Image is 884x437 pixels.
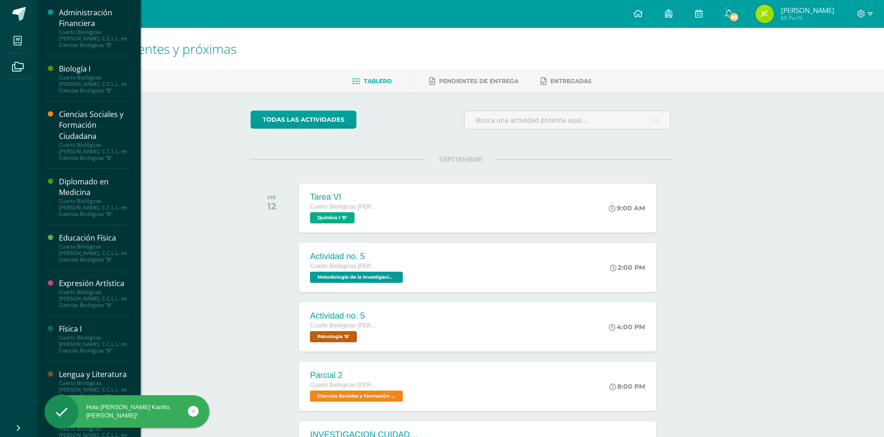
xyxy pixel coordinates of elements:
div: Cuarto Biológicas [PERSON_NAME]. C.C.L.L. en Ciencias Biológicas "B" [59,334,129,354]
div: Cuarto Biológicas [PERSON_NAME]. C.C.L.L. en Ciencias Biológicas "B" [59,243,129,263]
input: Busca una actividad próxima aquí... [465,111,670,129]
a: Física ICuarto Biológicas [PERSON_NAME]. C.C.L.L. en Ciencias Biológicas "B" [59,324,129,354]
div: Actividad no. 5 [310,311,380,321]
a: Tablero [352,74,392,89]
div: Biología I [59,64,129,74]
div: 4:00 PM [609,323,645,331]
div: Parcial 2 [310,371,405,380]
span: Cuarto Biológicas [PERSON_NAME]. C.C.L.L. en Ciencias Biológicas [310,203,380,210]
span: Ciencias Sociales y Formación Ciudadana 'B' [310,391,403,402]
div: Cuarto Biológicas [PERSON_NAME]. C.C.L.L. en Ciencias Biológicas "B" [59,29,129,48]
div: Hola [PERSON_NAME] Kariño, [PERSON_NAME]! [45,403,209,420]
a: Diplomado en MedicinaCuarto Biológicas [PERSON_NAME]. C.C.L.L. en Ciencias Biológicas "B" [59,176,129,217]
a: Entregadas [541,74,592,89]
a: Administración FinancieraCuarto Biológicas [PERSON_NAME]. C.C.L.L. en Ciencias Biológicas "B" [59,7,129,48]
span: Cuarto Biológicas [PERSON_NAME]. C.C.L.L. en Ciencias Biológicas [310,322,380,329]
a: Educación FísicaCuarto Biológicas [PERSON_NAME]. C.C.L.L. en Ciencias Biológicas "B" [59,233,129,263]
a: Expresión ArtísticaCuarto Biológicas [PERSON_NAME]. C.C.L.L. en Ciencias Biológicas "B" [59,278,129,308]
div: 12 [267,201,276,212]
div: Lengua y Literatura [59,369,129,380]
span: Entregadas [550,78,592,85]
a: Lengua y LiteraturaCuarto Biológicas [PERSON_NAME]. C.C.L.L. en Ciencias Biológicas "B" [59,369,129,399]
div: Administración Financiera [59,7,129,29]
div: Educación Física [59,233,129,243]
span: Cuarto Biológicas [PERSON_NAME]. C.C.L.L. en Ciencias Biológicas [310,382,380,388]
div: Cuarto Biológicas [PERSON_NAME]. C.C.L.L. en Ciencias Biológicas "B" [59,74,129,94]
div: VIE [267,194,276,201]
div: 8:00 PM [609,382,645,391]
a: Biología ICuarto Biológicas [PERSON_NAME]. C.C.L.L. en Ciencias Biológicas "B" [59,64,129,94]
span: Cuarto Biológicas [PERSON_NAME]. C.C.L.L. en Ciencias Biológicas [310,263,380,269]
a: todas las Actividades [251,111,356,129]
div: Cuarto Biológicas [PERSON_NAME]. C.C.L.L. en Ciencias Biológicas "B" [59,142,129,161]
span: Mi Perfil [781,14,834,22]
span: 88 [729,12,739,22]
span: Pendientes de entrega [439,78,518,85]
div: Actividad no. 5 [310,252,405,261]
span: [PERSON_NAME] [781,6,834,15]
div: Tarea VI [310,192,380,202]
span: Tablero [364,78,392,85]
a: Ciencias Sociales y Formación CiudadanaCuarto Biológicas [PERSON_NAME]. C.C.L.L. en Ciencias Biol... [59,109,129,161]
div: Ciencias Sociales y Formación Ciudadana [59,109,129,141]
div: Física I [59,324,129,334]
span: SEPTIEMBRE [424,155,497,163]
div: Cuarto Biológicas [PERSON_NAME]. C.C.L.L. en Ciencias Biológicas "B" [59,198,129,217]
img: 9e1c43769dbf3d8ac10c50f7e31f75ba.png [755,5,774,23]
span: Psicología 'B' [310,331,357,342]
div: Expresión Artística [59,278,129,289]
div: 9:00 AM [609,204,645,212]
div: 2:00 PM [610,263,645,272]
div: Cuarto Biológicas [PERSON_NAME]. C.C.L.L. en Ciencias Biológicas "B" [59,289,129,308]
div: Diplomado en Medicina [59,176,129,198]
span: Química I 'B' [310,212,355,223]
span: Metodología de la Investigación 'B' [310,272,403,283]
a: Pendientes de entrega [429,74,518,89]
span: Actividades recientes y próximas [48,40,237,58]
div: Cuarto Biológicas [PERSON_NAME]. C.C.L.L. en Ciencias Biológicas "B" [59,380,129,399]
